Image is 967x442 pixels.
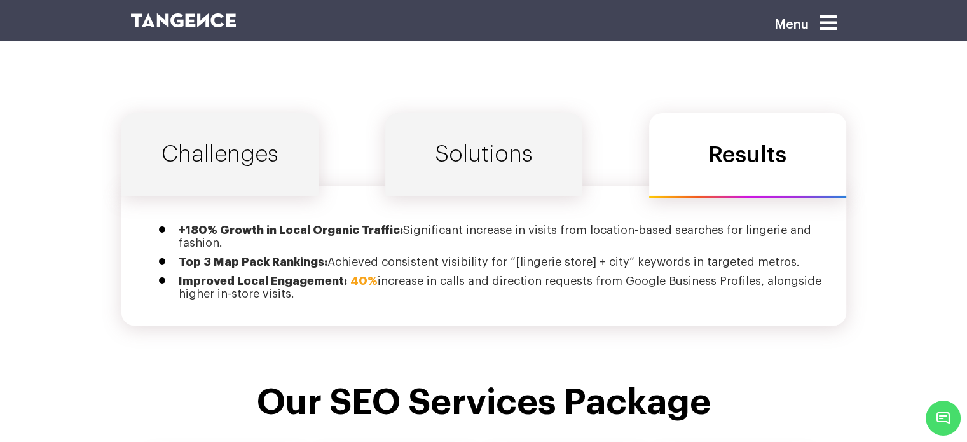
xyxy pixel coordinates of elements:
[385,113,582,196] a: Solutions
[131,13,237,27] img: logo SVG
[121,113,319,196] a: Challenges
[649,113,846,198] a: Results
[179,224,403,236] strong: +180% Growth in Local Organic Traffic:
[179,256,827,268] li: Achieved consistent visibility for “[lingerie store] + city” keywords in targeted metros.
[179,275,347,287] strong: Improved Local Engagement:
[179,224,827,249] li: Significant increase in visits from location-based searches for lingerie and fashion.
[350,275,378,287] span: 40%
[179,256,327,268] strong: Top 3 Map Pack Rankings:
[926,401,961,436] span: Chat Widget
[131,383,837,422] h4: Our SEO Services Package
[179,275,827,300] li: increase in calls and direction requests from Google Business Profiles, alongside higher in-store...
